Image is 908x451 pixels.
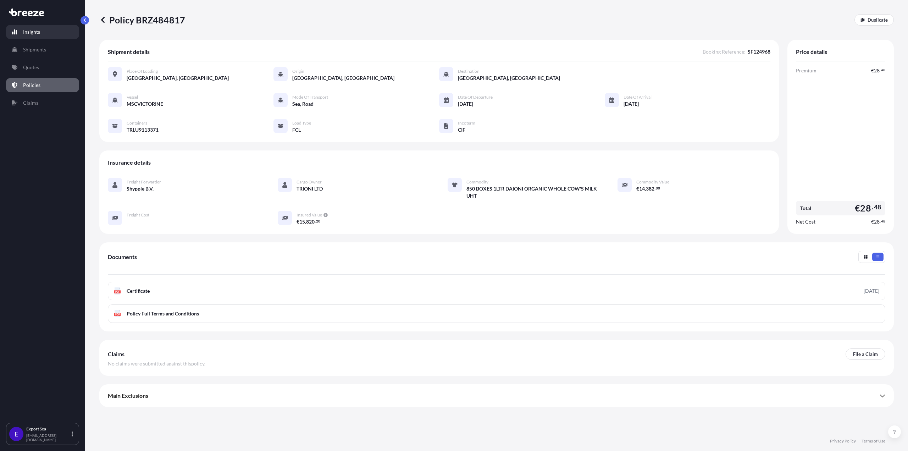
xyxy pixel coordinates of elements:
[796,218,815,225] span: Net Cost
[846,348,885,360] a: File a Claim
[871,219,874,224] span: €
[297,179,322,185] span: Cargo Owner
[15,430,18,438] span: E
[23,99,38,106] p: Claims
[796,67,816,74] span: Premium
[864,287,879,295] div: [DATE]
[645,186,646,191] span: ,
[297,185,323,192] span: TRIONI LTD
[874,205,881,209] span: 48
[6,96,79,110] a: Claims
[99,14,185,26] p: Policy BRZ484817
[108,360,205,367] span: No claims were submitted against this policy .
[868,16,888,23] p: Duplicate
[26,433,70,442] p: [EMAIL_ADDRESS][DOMAIN_NAME]
[292,126,301,133] span: FCL
[636,179,669,185] span: Commodity Value
[26,426,70,432] p: Export Sea
[127,120,147,126] span: Containers
[703,48,746,55] span: Booking Reference :
[292,120,311,126] span: Load Type
[297,219,299,224] span: €
[874,68,880,73] span: 28
[127,68,158,74] span: Place of Loading
[862,438,885,444] a: Terms of Use
[315,220,316,222] span: .
[299,219,305,224] span: 15
[855,204,860,213] span: €
[881,69,885,71] span: 48
[23,82,40,89] p: Policies
[127,75,229,82] span: [GEOGRAPHIC_DATA], [GEOGRAPHIC_DATA]
[127,185,154,192] span: Shypple B.V.
[458,68,480,74] span: Destination
[115,313,120,316] text: PDF
[108,48,150,55] span: Shipment details
[458,75,560,82] span: [GEOGRAPHIC_DATA], [GEOGRAPHIC_DATA]
[108,253,137,260] span: Documents
[466,179,488,185] span: Commodity
[871,68,874,73] span: €
[880,69,881,71] span: .
[306,219,315,224] span: 820
[458,120,475,126] span: Incoterm
[127,94,138,100] span: Vessel
[881,220,885,222] span: 48
[6,78,79,92] a: Policies
[108,351,124,358] span: Claims
[624,94,652,100] span: Date of Arrival
[127,218,131,225] span: —
[127,179,161,185] span: Freight Forwarder
[655,187,655,189] span: .
[872,205,873,209] span: .
[23,46,46,53] p: Shipments
[292,100,314,108] span: Sea, Road
[636,186,639,191] span: €
[880,220,881,222] span: .
[748,48,770,55] span: SF124968
[127,126,159,133] span: TRLU9113371
[800,205,811,212] span: Total
[860,204,871,213] span: 28
[646,186,654,191] span: 382
[108,159,151,166] span: Insurance details
[853,351,878,358] p: File a Claim
[458,126,465,133] span: CIF
[127,100,163,108] span: MSCVICTORINE
[292,94,328,100] span: Mode of Transport
[108,387,885,404] div: Main Exclusions
[458,100,473,108] span: [DATE]
[297,212,322,218] span: Insured Value
[874,219,880,224] span: 28
[292,75,394,82] span: [GEOGRAPHIC_DATA], [GEOGRAPHIC_DATA]
[854,14,894,26] a: Duplicate
[796,48,827,55] span: Price details
[624,100,639,108] span: [DATE]
[316,220,320,222] span: 20
[292,68,304,74] span: Origin
[305,219,306,224] span: ,
[23,28,40,35] p: Insights
[6,43,79,57] a: Shipments
[115,291,120,293] text: PDF
[127,287,150,295] span: Certificate
[6,60,79,75] a: Quotes
[108,282,885,300] a: PDFCertificate[DATE]
[458,94,493,100] span: Date of Departure
[23,64,39,71] p: Quotes
[830,438,856,444] a: Privacy Policy
[108,392,148,399] span: Main Exclusions
[127,310,199,317] span: Policy Full Terms and Conditions
[127,212,149,218] span: Freight Cost
[108,304,885,323] a: PDFPolicy Full Terms and Conditions
[466,185,600,199] span: 850 BOXES 1LTR DAIONI ORGANIC WHOLE COW'S MILK UHT
[639,186,645,191] span: 14
[6,25,79,39] a: Insights
[656,187,660,189] span: 00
